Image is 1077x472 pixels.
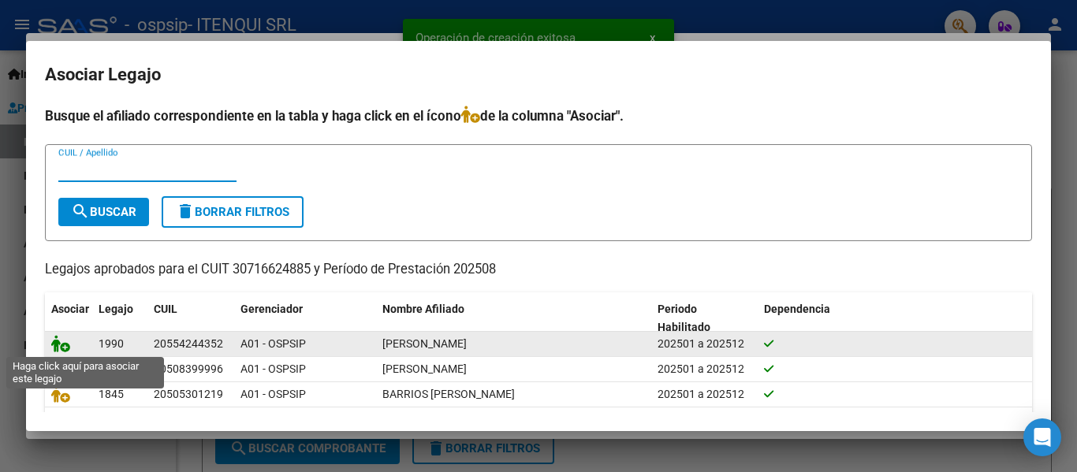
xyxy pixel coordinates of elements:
[45,292,92,344] datatable-header-cell: Asociar
[382,362,467,375] span: ALARCON NICOLAS ORIEL
[382,337,467,350] span: MANSILLA THIAGO GABRIEL
[154,335,223,353] div: 20554244352
[92,292,147,344] datatable-header-cell: Legajo
[234,292,376,344] datatable-header-cell: Gerenciador
[154,303,177,315] span: CUIL
[58,198,149,226] button: Buscar
[658,303,710,333] span: Periodo Habilitado
[99,388,124,400] span: 1845
[658,335,751,353] div: 202501 a 202512
[45,260,1032,280] p: Legajos aprobados para el CUIT 30716624885 y Período de Prestación 202508
[71,205,136,219] span: Buscar
[758,292,1033,344] datatable-header-cell: Dependencia
[764,303,830,315] span: Dependencia
[376,292,651,344] datatable-header-cell: Nombre Afiliado
[1023,418,1061,456] div: Open Intercom Messenger
[71,202,90,221] mat-icon: search
[51,303,89,315] span: Asociar
[658,360,751,378] div: 202501 a 202512
[658,385,751,403] div: 202501 a 202512
[240,303,303,315] span: Gerenciador
[45,106,1032,126] h4: Busque el afiliado correspondiente en la tabla y haga click en el ícono de la columna "Asociar".
[176,205,289,219] span: Borrar Filtros
[154,360,223,378] div: 20508399996
[154,385,223,403] div: 20505301219
[382,303,464,315] span: Nombre Afiliado
[99,303,133,315] span: Legajo
[45,60,1032,90] h2: Asociar Legajo
[176,202,195,221] mat-icon: delete
[147,292,234,344] datatable-header-cell: CUIL
[382,388,515,400] span: BARRIOS JOAQUIN ALEJANDRO
[240,388,306,400] span: A01 - OSPSIP
[240,362,306,375] span: A01 - OSPSIP
[240,337,306,350] span: A01 - OSPSIP
[99,337,124,350] span: 1990
[99,362,124,375] span: 1979
[162,196,304,228] button: Borrar Filtros
[651,292,758,344] datatable-header-cell: Periodo Habilitado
